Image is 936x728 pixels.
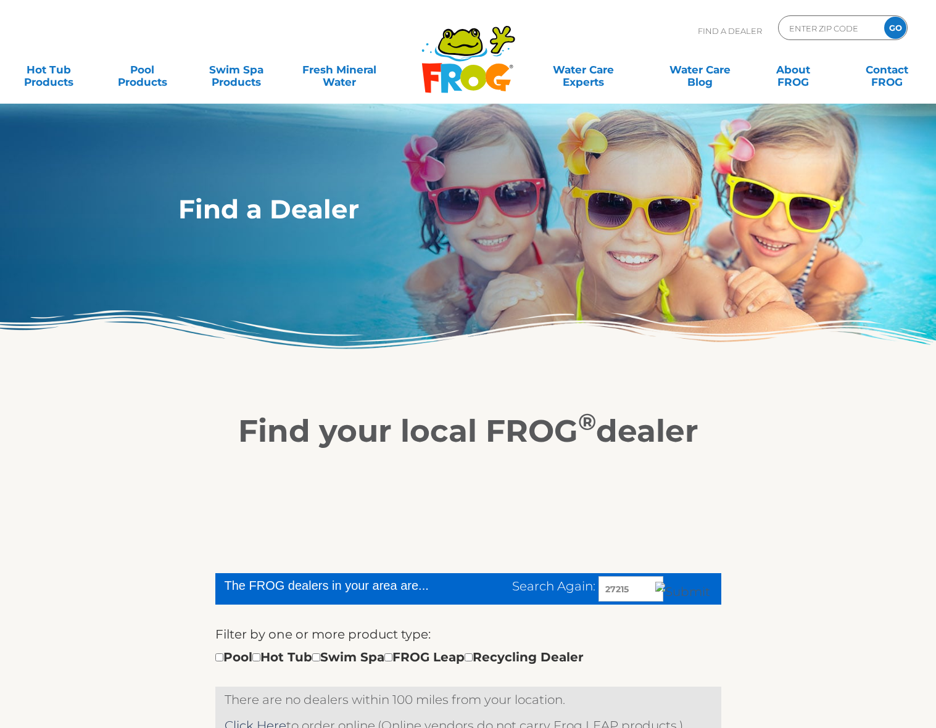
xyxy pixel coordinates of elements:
[294,57,385,82] a: Fresh MineralWater
[788,19,871,37] input: Zip Code Form
[884,17,906,39] input: GO
[225,576,473,595] div: The FROG dealers in your area are...
[663,57,736,82] a: Water CareBlog
[215,647,584,667] div: Pool Hot Tub Swim Spa FROG Leap Recycling Dealer
[524,57,642,82] a: Water CareExperts
[698,15,762,46] p: Find A Dealer
[107,194,431,224] h1: Find a Dealer
[215,624,431,644] label: Filter by one or more product type:
[851,57,924,82] a: ContactFROG
[200,57,273,82] a: Swim SpaProducts
[655,582,710,602] input: Submit
[225,690,712,709] p: There are no dealers within 100 miles from your location.
[757,57,830,82] a: AboutFROG
[578,408,596,436] sup: ®
[89,413,848,450] h2: Find your local FROG dealer
[12,57,85,82] a: Hot TubProducts
[512,579,595,594] span: Search Again:
[106,57,179,82] a: PoolProducts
